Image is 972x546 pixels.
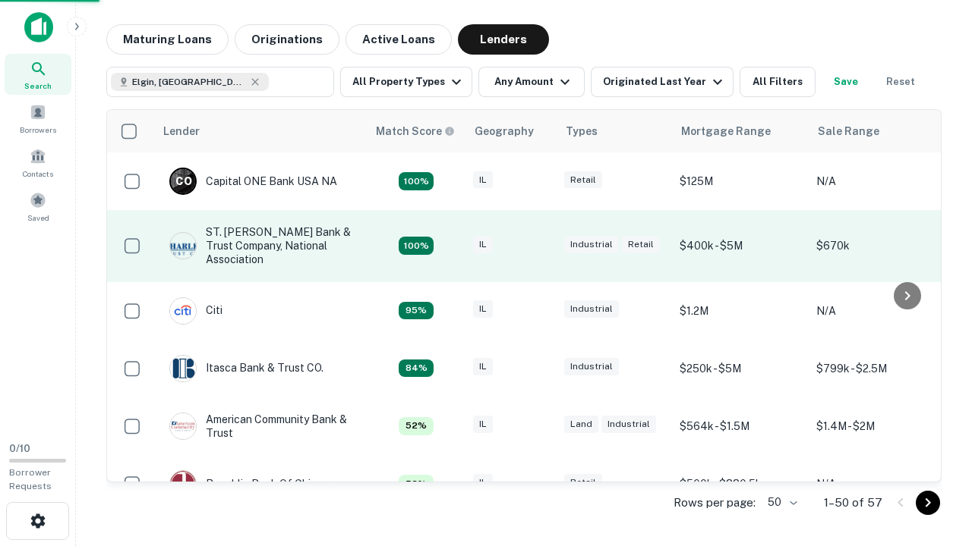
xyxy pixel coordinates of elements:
th: Types [557,110,672,152]
button: Originations [235,24,339,55]
a: Saved [5,186,71,227]
img: picture [170,471,196,497]
td: $250k - $5M [672,340,809,397]
span: Borrower Requests [9,467,52,491]
div: Capital ONE Bank USA NA [169,168,337,195]
td: $564k - $1.5M [672,397,809,455]
button: All Filters [740,67,816,97]
button: Maturing Loans [106,24,229,55]
div: Land [564,416,598,433]
div: IL [473,171,493,189]
div: Capitalize uses an advanced AI algorithm to match your search with the best lender. The match sco... [399,417,434,435]
div: Mortgage Range [681,122,771,140]
th: Mortgage Range [672,110,809,152]
th: Capitalize uses an advanced AI algorithm to match your search with the best lender. The match sco... [367,110,465,152]
span: Search [24,80,52,92]
td: $1.4M - $2M [809,397,945,455]
td: N/A [809,282,945,340]
button: Lenders [458,24,549,55]
div: IL [473,236,493,253]
div: Capitalize uses an advanced AI algorithm to match your search with the best lender. The match sco... [399,302,434,320]
img: picture [170,413,196,439]
div: Geography [475,122,534,140]
div: Industrial [564,358,619,375]
div: 50 [762,491,800,513]
td: N/A [809,455,945,513]
div: Lender [163,122,200,140]
button: All Property Types [340,67,472,97]
span: Saved [27,212,49,224]
div: IL [473,416,493,433]
a: Search [5,54,71,95]
td: $1.2M [672,282,809,340]
td: $400k - $5M [672,210,809,282]
div: American Community Bank & Trust [169,413,352,440]
button: Active Loans [346,24,452,55]
div: Capitalize uses an advanced AI algorithm to match your search with the best lender. The match sco... [399,475,434,493]
div: Itasca Bank & Trust CO. [169,355,323,382]
div: Capitalize uses an advanced AI algorithm to match your search with the best lender. The match sco... [399,172,434,190]
td: $799k - $2.5M [809,340,945,397]
div: Republic Bank Of Chicago [169,470,336,497]
span: Borrowers [20,124,56,136]
p: 1–50 of 57 [824,494,882,512]
button: Reset [876,67,925,97]
img: picture [170,233,196,259]
img: picture [170,298,196,324]
img: picture [170,356,196,381]
div: Retail [622,236,660,253]
div: Capitalize uses an advanced AI algorithm to match your search with the best lender. The match sco... [399,359,434,378]
a: Contacts [5,142,71,183]
div: Retail [564,474,602,491]
td: $670k [809,210,945,282]
div: Capitalize uses an advanced AI algorithm to match your search with the best lender. The match sco... [376,123,455,140]
button: Go to next page [916,491,940,515]
iframe: Chat Widget [896,425,972,497]
button: Any Amount [478,67,585,97]
img: capitalize-icon.png [24,12,53,42]
span: 0 / 10 [9,443,30,454]
div: IL [473,358,493,375]
div: Retail [564,171,602,189]
p: Rows per page: [674,494,756,512]
div: Industrial [601,416,656,433]
th: Sale Range [809,110,945,152]
div: Industrial [564,236,619,253]
div: Citi [169,297,222,325]
div: Originated Last Year [603,73,727,91]
div: Types [566,122,598,140]
div: Sale Range [818,122,879,140]
div: IL [473,474,493,491]
div: ST. [PERSON_NAME] Bank & Trust Company, National Association [169,225,352,267]
a: Borrowers [5,98,71,139]
div: Industrial [564,300,619,318]
button: Save your search to get updates of matches that match your search criteria. [822,67,870,97]
span: Contacts [23,168,53,180]
div: Capitalize uses an advanced AI algorithm to match your search with the best lender. The match sco... [399,237,434,255]
td: $500k - $880.5k [672,455,809,513]
button: Originated Last Year [591,67,734,97]
div: IL [473,300,493,318]
td: $125M [672,152,809,210]
span: Elgin, [GEOGRAPHIC_DATA], [GEOGRAPHIC_DATA] [132,75,246,89]
td: N/A [809,152,945,210]
p: C O [175,174,191,190]
th: Geography [465,110,557,152]
th: Lender [154,110,367,152]
h6: Match Score [376,123,452,140]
